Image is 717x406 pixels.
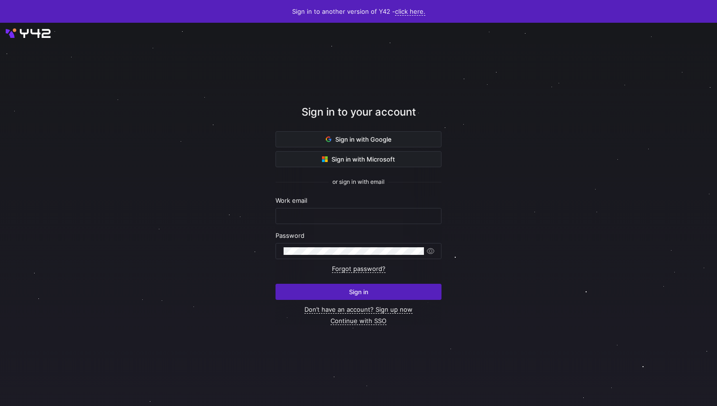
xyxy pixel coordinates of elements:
[349,288,368,296] span: Sign in
[276,232,304,239] span: Password
[276,131,441,147] button: Sign in with Google
[332,179,385,185] span: or sign in with email
[276,104,441,131] div: Sign in to your account
[326,135,392,143] span: Sign in with Google
[332,265,386,273] a: Forgot password?
[322,155,395,163] span: Sign in with Microsoft
[395,8,425,16] a: click here.
[276,151,441,167] button: Sign in with Microsoft
[276,284,441,300] button: Sign in
[331,317,386,325] a: Continue with SSO
[276,197,307,204] span: Work email
[304,306,413,314] a: Don’t have an account? Sign up now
